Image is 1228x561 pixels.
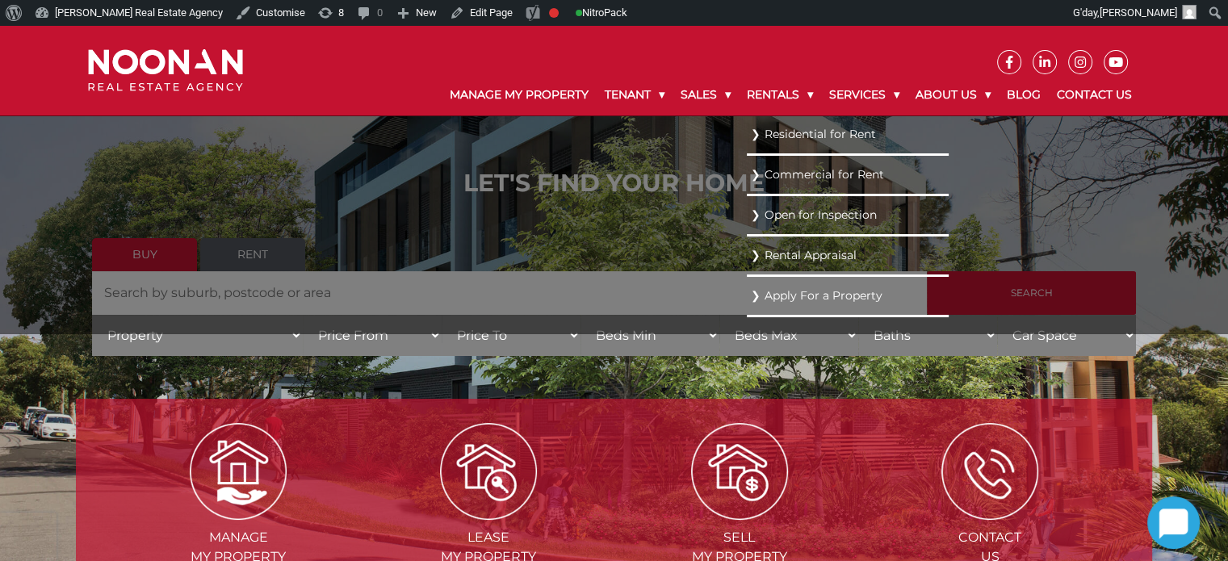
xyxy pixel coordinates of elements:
[751,285,945,307] a: Apply For a Property
[442,74,597,115] a: Manage My Property
[751,245,945,266] a: Rental Appraisal
[549,8,559,18] div: Focus keyphrase not set
[1100,6,1177,19] span: [PERSON_NAME]
[739,74,821,115] a: Rentals
[597,74,673,115] a: Tenant
[999,74,1049,115] a: Blog
[907,74,999,115] a: About Us
[751,124,945,145] a: Residential for Rent
[691,423,788,520] img: Sell my property
[88,49,243,92] img: Noonan Real Estate Agency
[751,164,945,186] a: Commercial for Rent
[190,423,287,520] img: Manage my Property
[941,423,1038,520] img: ICONS
[673,74,739,115] a: Sales
[1049,74,1140,115] a: Contact Us
[821,74,907,115] a: Services
[440,423,537,520] img: Lease my property
[751,204,945,226] a: Open for Inspection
